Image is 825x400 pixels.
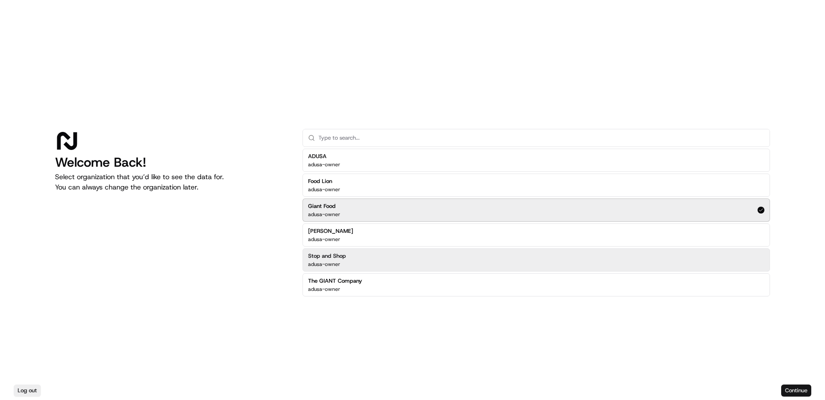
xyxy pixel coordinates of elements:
p: adusa-owner [308,286,340,293]
p: Select organization that you’d like to see the data for. You can always change the organization l... [55,172,289,192]
button: Continue [781,385,811,397]
h2: ADUSA [308,153,340,160]
p: adusa-owner [308,261,340,268]
button: Log out [14,385,41,397]
h2: Food Lion [308,177,340,185]
p: adusa-owner [308,161,340,168]
input: Type to search... [318,129,764,147]
p: adusa-owner [308,236,340,243]
p: adusa-owner [308,211,340,218]
h2: The GIANT Company [308,277,362,285]
p: adusa-owner [308,186,340,193]
h1: Welcome Back! [55,155,289,170]
h2: Stop and Shop [308,252,346,260]
h2: [PERSON_NAME] [308,227,353,235]
div: Suggestions [302,147,770,298]
h2: Giant Food [308,202,340,210]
